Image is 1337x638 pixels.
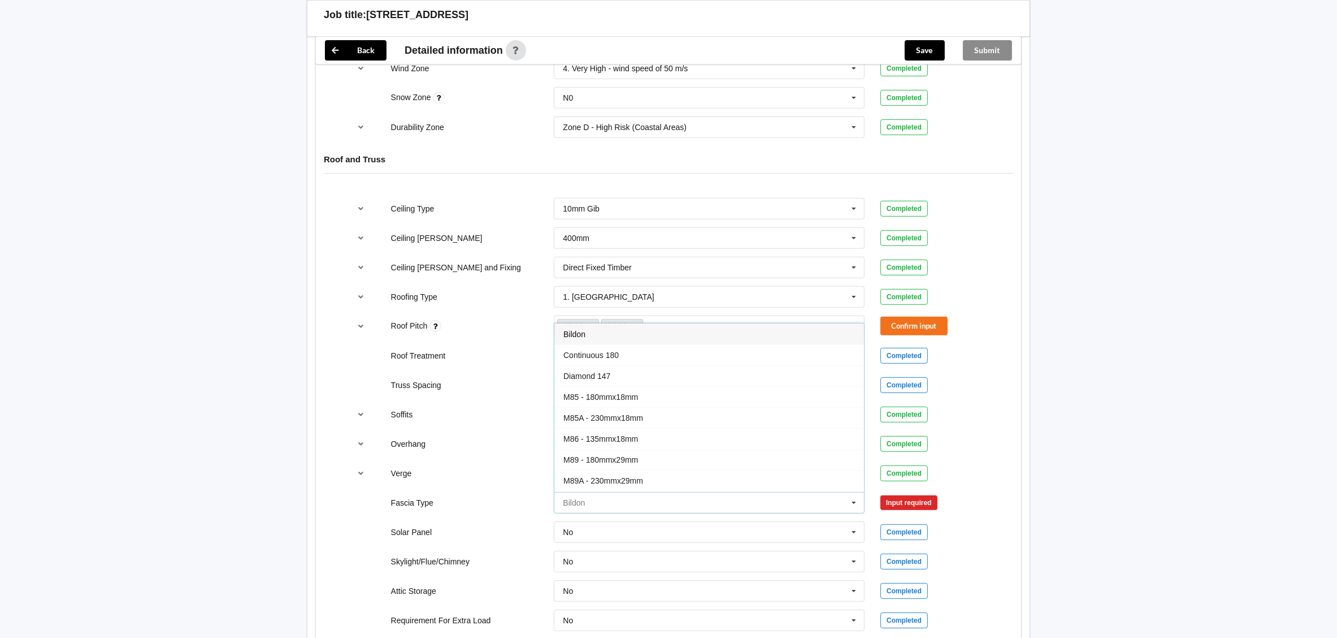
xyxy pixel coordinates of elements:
h3: [STREET_ADDRESS] [366,8,468,21]
div: No [563,587,573,595]
div: Completed [880,289,928,305]
span: Detailed information [405,45,503,55]
div: Completed [880,583,928,599]
button: reference-toggle [350,316,372,337]
label: Requirement For Extra Load [391,616,491,625]
button: reference-toggle [350,463,372,484]
button: reference-toggle [350,117,372,137]
label: Fascia Type [391,498,433,507]
button: reference-toggle [350,58,372,79]
button: Back [325,40,387,61]
a: 10.00 [557,319,599,333]
button: reference-toggle [350,434,372,454]
div: No [563,528,573,536]
label: Ceiling [PERSON_NAME] and Fixing [391,263,521,272]
label: Ceiling [PERSON_NAME] [391,234,483,243]
span: Diamond 147 [563,372,610,381]
div: Direct Fixed Timber [563,264,631,271]
label: Verge [391,469,412,478]
span: M89A - 230mmx29mm [563,476,643,485]
label: Roof Pitch [391,321,429,330]
button: reference-toggle [350,199,372,219]
div: Completed [880,465,928,481]
div: Completed [880,90,928,106]
div: 4. Very High - wind speed of 50 m/s [563,64,688,72]
button: reference-toggle [350,287,372,307]
h4: Roof and Truss [324,154,1013,165]
div: 10mm Gib [563,205,600,213]
div: Completed [880,230,928,246]
label: Snow Zone [391,93,433,102]
div: Completed [880,436,928,452]
button: reference-toggle [350,404,372,425]
button: reference-toggle [350,228,372,248]
div: Completed [880,61,928,76]
div: Completed [880,554,928,570]
label: Truss Spacing [391,381,441,390]
div: Completed [880,260,928,275]
span: M86 - 135mmx18mm [563,434,638,443]
div: Completed [880,613,928,628]
button: reference-toggle [350,257,372,278]
label: Wind Zone [391,64,429,73]
div: 1. [GEOGRAPHIC_DATA] [563,293,654,301]
button: Confirm input [880,317,948,335]
div: Completed [880,201,928,217]
span: M85 - 180mmx18mm [563,393,638,402]
label: Roof Treatment [391,351,446,360]
label: Solar Panel [391,528,432,537]
label: Soffits [391,410,413,419]
div: Completed [880,119,928,135]
label: Durability Zone [391,123,444,132]
span: Bildon [563,330,585,339]
span: M89 - 180mmx29mm [563,455,638,464]
div: No [563,617,573,624]
label: Attic Storage [391,587,436,596]
div: Completed [880,524,928,540]
label: Roofing Type [391,292,437,301]
h3: Job title: [324,8,366,21]
span: Continuous 180 [563,351,619,360]
label: Overhang [391,439,426,449]
span: M85A - 230mmx18mm [563,413,643,423]
div: N0 [563,94,573,102]
div: No [563,558,573,566]
button: Save [905,40,945,61]
div: Zone D - High Risk (Coastal Areas) [563,123,687,131]
div: Completed [880,377,928,393]
div: Completed [880,407,928,423]
label: Skylight/Flue/Chimney [391,557,470,566]
div: Completed [880,348,928,364]
label: Ceiling Type [391,204,435,213]
div: 400mm [563,234,589,242]
a: 20.00 [601,319,643,333]
div: Input required [880,495,937,510]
